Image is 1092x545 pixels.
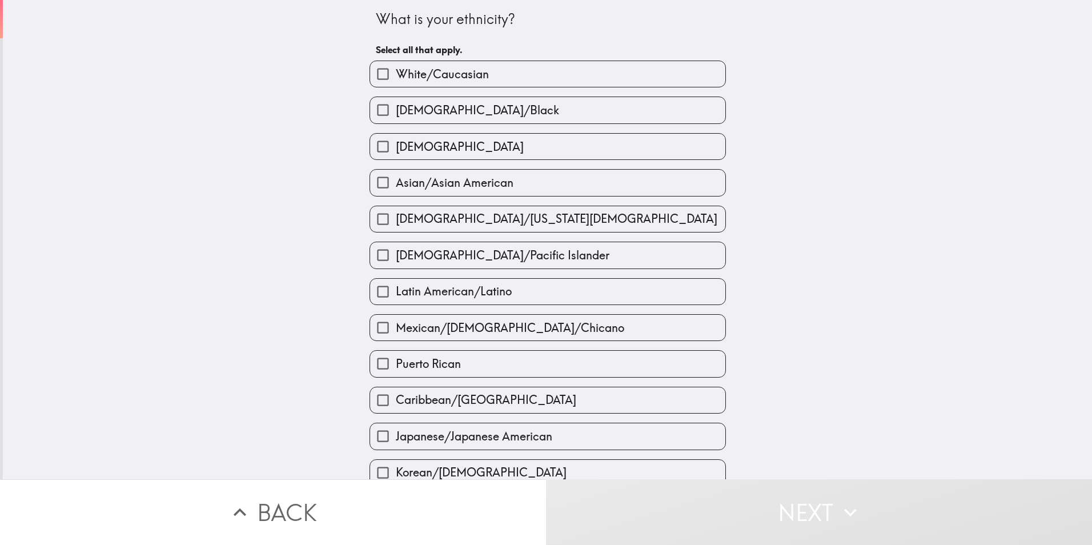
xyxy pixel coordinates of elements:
button: Caribbean/[GEOGRAPHIC_DATA] [370,387,725,413]
h6: Select all that apply. [376,43,720,56]
button: [DEMOGRAPHIC_DATA]/Black [370,97,725,123]
span: [DEMOGRAPHIC_DATA]/[US_STATE][DEMOGRAPHIC_DATA] [396,211,717,227]
button: [DEMOGRAPHIC_DATA]/Pacific Islander [370,242,725,268]
button: White/Caucasian [370,61,725,87]
span: Japanese/Japanese American [396,428,552,444]
button: [DEMOGRAPHIC_DATA] [370,134,725,159]
button: Japanese/Japanese American [370,423,725,449]
span: Puerto Rican [396,356,461,372]
button: [DEMOGRAPHIC_DATA]/[US_STATE][DEMOGRAPHIC_DATA] [370,206,725,232]
button: Latin American/Latino [370,279,725,304]
button: Mexican/[DEMOGRAPHIC_DATA]/Chicano [370,315,725,340]
button: Asian/Asian American [370,170,725,195]
span: [DEMOGRAPHIC_DATA]/Pacific Islander [396,247,609,263]
span: White/Caucasian [396,66,489,82]
span: Caribbean/[GEOGRAPHIC_DATA] [396,392,576,408]
div: What is your ethnicity? [376,10,720,29]
span: [DEMOGRAPHIC_DATA]/Black [396,102,559,118]
span: Asian/Asian American [396,175,513,191]
button: Korean/[DEMOGRAPHIC_DATA] [370,460,725,486]
button: Puerto Rican [370,351,725,376]
span: Mexican/[DEMOGRAPHIC_DATA]/Chicano [396,320,624,336]
span: Korean/[DEMOGRAPHIC_DATA] [396,464,567,480]
span: Latin American/Latino [396,283,512,299]
button: Next [546,479,1092,545]
span: [DEMOGRAPHIC_DATA] [396,139,524,155]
